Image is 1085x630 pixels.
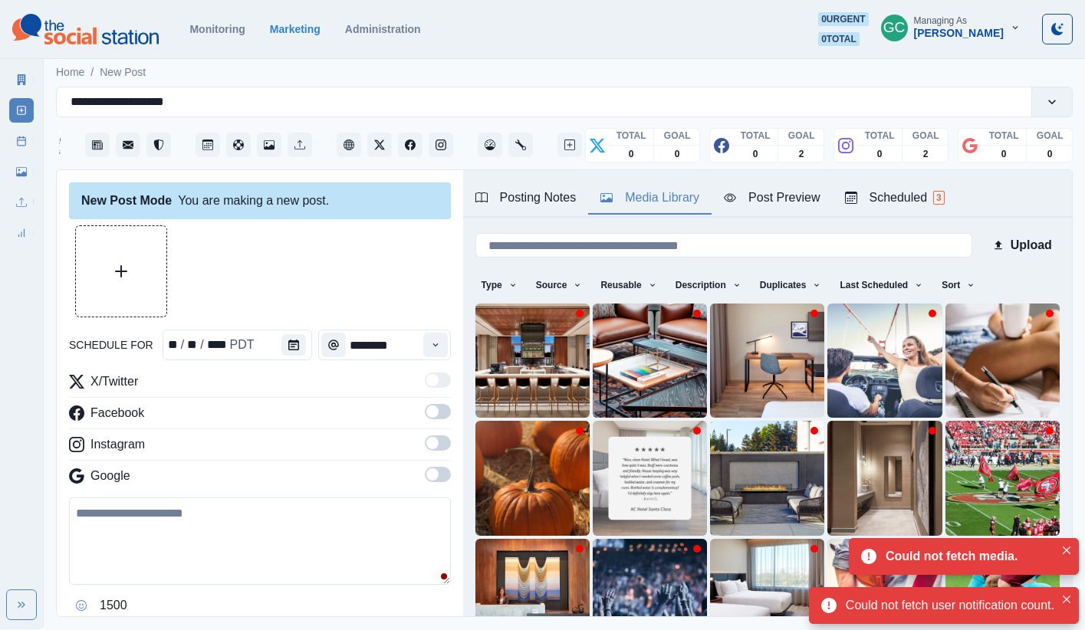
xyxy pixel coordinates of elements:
button: Duplicates [754,273,828,297]
button: Upload Media [76,226,166,317]
button: Administration [508,133,533,157]
img: cajkrczeaycwjxvxps1i [593,304,707,418]
div: schedule for [205,336,229,354]
div: Scheduled [845,189,945,207]
button: Time [321,333,346,357]
button: Type [475,273,524,297]
div: New Post Mode [81,192,172,210]
img: k3fr86kcklo7i7nvvbwo [475,421,590,535]
div: [PERSON_NAME] [914,27,1004,40]
p: TOTAL [741,129,771,143]
span: 3 [933,191,945,205]
button: schedule for [281,334,306,356]
button: Reviews [146,133,171,157]
p: 0 [877,147,883,161]
button: Close [1057,541,1076,559]
p: 0 [675,147,680,161]
img: 672556563102265 [59,130,61,160]
button: Media Library [257,133,281,157]
p: Instagram [90,435,145,454]
span: 0 urgent [818,12,868,26]
div: / [199,336,205,354]
div: Gizelle Carlos [883,9,906,46]
button: Instagram [429,133,453,157]
a: Administration [345,23,421,35]
img: nzybvteqvxsw2vjjosbk [710,304,824,418]
button: Client Website [337,133,361,157]
span: / [90,64,94,80]
button: Last Scheduled [833,273,929,297]
div: Date [166,336,256,354]
div: Media Library [600,189,699,207]
p: TOTAL [865,129,895,143]
a: Media Library [9,159,34,184]
a: New Post [9,98,34,123]
p: 2 [799,147,804,161]
span: 0 total [818,32,860,46]
a: Post Schedule [9,129,34,153]
a: Uploads [9,190,34,215]
div: Could not fetch user notification count. [846,596,1054,615]
button: Expand [6,589,37,620]
p: TOTAL [616,129,646,143]
img: bxvhhp9hjfu2qfjjfubc [593,421,707,535]
p: 2 [923,147,929,161]
a: Home [56,64,84,80]
button: Opens Emoji Picker [69,593,94,618]
button: Create New Post [557,133,582,157]
button: Managing As[PERSON_NAME] [869,12,1033,43]
div: schedule for [229,336,256,354]
div: Post Preview [724,189,820,207]
img: k9hi059gm0d6zgw8vch5 [827,421,942,535]
input: Select Time [318,330,451,360]
img: mqerfe5pxc5lhia1vyn4 [710,421,824,535]
button: Upload [985,230,1060,261]
p: 0 [1047,147,1053,161]
button: Facebook [398,133,422,157]
button: Sort [935,273,981,297]
button: Source [530,273,589,297]
button: Toggle Mode [1042,14,1073,44]
button: Content Pool [226,133,251,157]
img: logoTextSVG.62801f218bc96a9b266caa72a09eb111.svg [12,14,159,44]
a: Marketing [270,23,321,35]
button: Uploads [288,133,312,157]
div: / [179,336,186,354]
a: New Post [100,64,146,80]
a: Post Schedule [196,133,220,157]
p: GOAL [912,129,939,143]
img: ze6htayojaktqpyxol5h [827,304,942,418]
div: schedule for [163,330,312,360]
p: 0 [629,147,634,161]
nav: breadcrumb [56,64,146,80]
p: Facebook [90,404,144,422]
div: schedule for [186,336,199,354]
p: TOTAL [989,129,1019,143]
button: Stream [85,133,110,157]
div: schedule for [166,336,179,354]
p: Google [90,467,130,485]
button: Reusable [594,273,663,297]
button: Close [1057,590,1076,609]
p: 1500 [100,596,127,615]
img: zkpwtirogaa1mwhrs1o2 [945,421,1060,535]
p: GOAL [788,129,815,143]
button: Dashboard [478,133,502,157]
div: Time [318,330,451,360]
button: Messages [116,133,140,157]
div: Managing As [914,15,967,26]
div: Could not fetch media. [886,547,1048,566]
button: Twitter [367,133,392,157]
div: Posting Notes [475,189,577,207]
